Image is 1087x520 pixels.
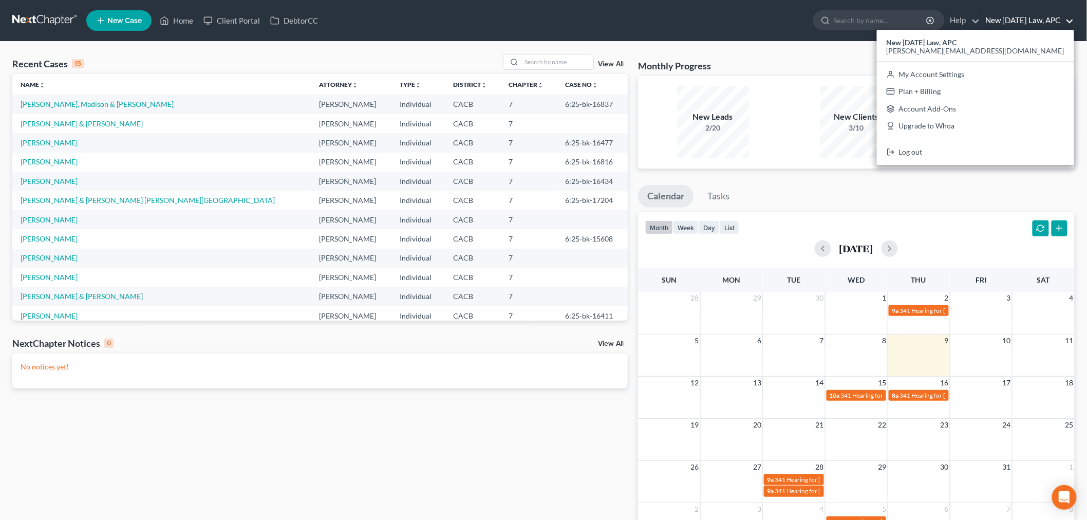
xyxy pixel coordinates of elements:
div: New Leads [677,111,749,123]
div: 3/10 [820,123,892,133]
input: Search by name... [521,54,593,69]
a: Help [945,11,980,30]
button: week [673,220,699,234]
span: 6 [944,503,950,515]
span: 22 [877,419,887,431]
i: unfold_more [352,82,358,88]
td: 7 [500,133,557,152]
span: 20 [752,419,762,431]
td: 7 [500,210,557,229]
td: 6:25-bk-15608 [557,229,628,248]
a: Nameunfold_more [21,81,45,88]
td: 7 [500,287,557,306]
a: Account Add-Ons [877,100,1074,118]
td: [PERSON_NAME] [311,287,392,306]
i: unfold_more [415,82,421,88]
a: [PERSON_NAME] [21,311,78,320]
button: list [720,220,739,234]
span: 19 [690,419,700,431]
td: [PERSON_NAME] [311,172,392,191]
span: 30 [940,461,950,473]
a: [PERSON_NAME], Madison & [PERSON_NAME] [21,100,174,108]
span: 2 [694,503,700,515]
p: No notices yet! [21,362,620,372]
span: 11 [1064,335,1075,347]
span: 1 [1069,461,1075,473]
td: Individual [391,249,445,268]
td: 7 [500,95,557,114]
a: Tasks [698,185,739,208]
td: CACB [445,306,500,325]
td: 6:25-bk-16477 [557,133,628,152]
a: [PERSON_NAME] [21,138,78,147]
span: 9 [944,335,950,347]
div: Open Intercom Messenger [1052,485,1077,510]
span: 6 [756,335,762,347]
span: 341 Hearing for [PERSON_NAME] [775,487,867,495]
span: 5 [881,503,887,515]
a: Typeunfold_more [400,81,421,88]
span: Sat [1037,275,1050,284]
span: 5 [694,335,700,347]
td: CACB [445,191,500,210]
span: 18 [1064,377,1075,389]
a: [PERSON_NAME] [21,177,78,185]
td: 7 [500,114,557,133]
span: 341 Hearing for [PERSON_NAME] [899,307,991,314]
span: 23 [940,419,950,431]
td: CACB [445,153,500,172]
span: 8 [881,335,887,347]
span: 31 [1002,461,1012,473]
td: [PERSON_NAME] [311,133,392,152]
span: 9a [892,307,898,314]
td: Individual [391,172,445,191]
a: New [DATE] Law, APC [981,11,1074,30]
h2: [DATE] [839,243,873,254]
span: 16 [940,377,950,389]
td: CACB [445,287,500,306]
td: CACB [445,210,500,229]
td: Individual [391,306,445,325]
td: [PERSON_NAME] [311,95,392,114]
button: month [645,220,673,234]
a: View All [598,61,624,68]
div: NextChapter Notices [12,337,114,349]
td: [PERSON_NAME] [311,306,392,325]
td: Individual [391,153,445,172]
a: [PERSON_NAME] [21,253,78,262]
td: CACB [445,114,500,133]
span: 29 [877,461,887,473]
a: Upgrade to Whoa [877,118,1074,135]
td: [PERSON_NAME] [311,210,392,229]
div: New Clients [820,111,892,123]
div: New [DATE] Law, APC [877,30,1074,165]
a: View All [598,340,624,347]
span: 8a [892,392,898,399]
span: [PERSON_NAME][EMAIL_ADDRESS][DOMAIN_NAME] [887,46,1064,55]
span: New Case [107,17,142,25]
button: day [699,220,720,234]
span: Mon [723,275,741,284]
td: Individual [391,133,445,152]
span: 9a [767,487,774,495]
td: 7 [500,153,557,172]
td: CACB [445,268,500,287]
td: [PERSON_NAME] [311,268,392,287]
td: 7 [500,229,557,248]
span: 25 [1064,419,1075,431]
td: Individual [391,210,445,229]
i: unfold_more [537,82,543,88]
div: 2/20 [677,123,749,133]
td: CACB [445,229,500,248]
td: [PERSON_NAME] [311,229,392,248]
a: [PERSON_NAME] & [PERSON_NAME] [21,119,143,128]
i: unfold_more [481,82,487,88]
span: 7 [1006,503,1012,515]
a: Plan + Billing [877,83,1074,100]
td: CACB [445,133,500,152]
a: Client Portal [198,11,265,30]
td: CACB [445,172,500,191]
span: 2 [944,292,950,304]
span: Tue [788,275,801,284]
td: 6:25-bk-16837 [557,95,628,114]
